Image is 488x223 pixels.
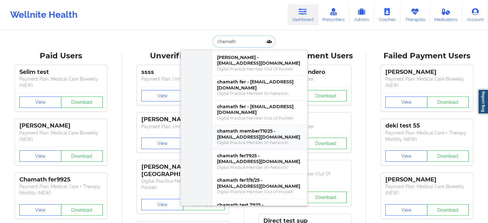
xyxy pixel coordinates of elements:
p: Payment Plan : Medical Care Biweekly (NEW) [19,76,103,89]
p: Payment Plan : Unmatched Plan [141,76,225,82]
div: Digital Practice Member (In-Network) [217,140,302,145]
div: [PERSON_NAME] [141,116,225,123]
p: Payment Plan : Medical Care + Therapy Monthly (NEW) [19,183,103,196]
button: View [19,150,61,162]
div: [PERSON_NAME] [385,69,469,76]
a: Admins [349,4,374,25]
button: View [19,96,61,108]
div: chamath fer - [EMAIL_ADDRESS][DOMAIN_NAME] [217,79,302,91]
p: Payment Plan : Medical Care + Therapy Monthly (NEW) [385,130,469,142]
div: Paid Users [4,51,118,61]
a: Medications [430,4,463,25]
button: Download [427,204,469,216]
button: View [385,204,427,216]
div: [PERSON_NAME] [GEOGRAPHIC_DATA] [141,163,225,178]
div: [PERSON_NAME] [19,122,103,129]
div: chamath fer7/9/25 - [EMAIL_ADDRESS][DOMAIN_NAME] [217,177,302,189]
button: Download [305,138,347,149]
div: [PERSON_NAME] [385,176,469,183]
div: Chamath fer9925 [19,176,103,183]
button: View [141,199,183,210]
button: Download [427,150,469,162]
button: Download [61,96,103,108]
div: deki test 55 [385,122,469,129]
a: Therapists [400,4,430,25]
div: [PERSON_NAME] - [EMAIL_ADDRESS][DOMAIN_NAME] [217,55,302,66]
div: chamath fer7925 - [EMAIL_ADDRESS][DOMAIN_NAME] [217,153,302,165]
a: Dashboard [288,4,318,25]
p: Digital Practice Member (Out Of Pocket) [141,178,225,191]
button: Download [427,96,469,108]
button: View [141,138,183,149]
div: Digital Practice Member (Out Of Pocket) [217,66,302,72]
div: Digital Practice Member (In-Network) [217,91,302,96]
button: Download [305,90,347,102]
div: chamath member71025 - [EMAIL_ADDRESS][DOMAIN_NAME] [217,128,302,140]
div: chamath fer - [EMAIL_ADDRESS][DOMAIN_NAME] [217,104,302,115]
div: chamath test 7925 - [EMAIL_ADDRESS][DOMAIN_NAME] [217,202,302,214]
a: Coaches [374,4,400,25]
p: Payment Plan : Unmatched Plan [141,123,225,130]
div: Digital Practice Member (Out Of Pocket) [217,115,302,121]
div: Unverified Users [126,51,240,61]
button: View [385,96,427,108]
div: Failed Payment Users [370,51,484,61]
button: Download [61,150,103,162]
div: ssss [141,69,225,76]
p: Payment Plan : Medical Care Biweekly (NEW) [385,183,469,196]
p: Payment Plan : Medical Care Biweekly (NEW) [19,130,103,142]
button: View [385,150,427,162]
button: View [141,90,183,102]
button: Download [305,192,347,203]
div: Digital Practice Member (Out Of Pocket) [217,189,302,194]
div: Selim test [19,69,103,76]
div: Digital Practice Member (In-Network) [217,165,302,170]
button: View [19,204,61,216]
a: Prescribers [318,4,349,25]
button: Download [61,204,103,216]
a: Report Bug [478,89,488,114]
p: Payment Plan : Medical Care Biweekly (NEW) [385,76,469,89]
a: Account [462,4,488,25]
